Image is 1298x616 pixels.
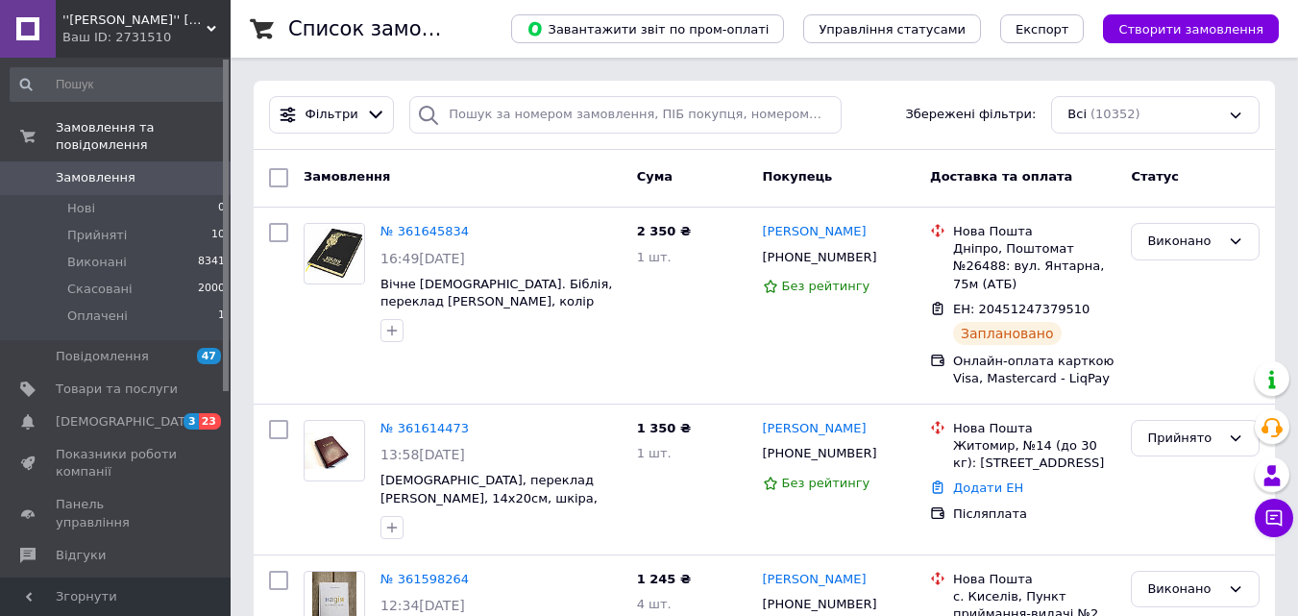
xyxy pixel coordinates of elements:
a: № 361645834 [380,224,469,238]
span: Скасовані [67,281,133,298]
div: [PHONE_NUMBER] [759,245,881,270]
span: Повідомлення [56,348,149,365]
span: (10352) [1090,107,1140,121]
div: Нова Пошта [953,420,1115,437]
span: Покупець [763,169,833,184]
button: Завантажити звіт по пром-оплаті [511,14,784,43]
a: [DEMOGRAPHIC_DATA], переклад [PERSON_NAME], 14х20см, шкіра, замок, індекси, золото. [380,473,598,523]
button: Створити замовлення [1103,14,1279,43]
div: Виконано [1147,579,1220,600]
h1: Список замовлень [288,17,483,40]
div: Нова Пошта [953,571,1115,588]
span: Замовлення [56,169,135,186]
input: Пошук за номером замовлення, ПІБ покупця, номером телефону, Email, номером накладної [409,96,841,134]
span: Панель управління [56,496,178,530]
a: [PERSON_NAME] [763,571,867,589]
div: Виконано [1147,232,1220,252]
span: Нові [67,200,95,217]
span: Управління статусами [819,22,966,37]
span: 2 350 ₴ [637,224,691,238]
span: Фільтри [306,106,358,124]
button: Експорт [1000,14,1085,43]
span: 47 [197,348,221,364]
span: 16:49[DATE] [380,251,465,266]
a: № 361614473 [380,421,469,435]
div: Дніпро, Поштомат №26488: вул. Янтарна, 75м (АТБ) [953,240,1115,293]
button: Чат з покупцем [1255,499,1293,537]
span: 0 [218,200,225,217]
span: 1 шт. [637,250,672,264]
span: Всі [1067,106,1087,124]
span: Збережені фільтри: [905,106,1036,124]
span: Замовлення та повідомлення [56,119,231,154]
span: Без рейтингу [782,476,870,490]
a: № 361598264 [380,572,469,586]
span: 13:58[DATE] [380,447,465,462]
span: Прийняті [67,227,127,244]
span: 3 [184,413,199,430]
button: Управління статусами [803,14,981,43]
div: Житомир, №14 (до 30 кг): [STREET_ADDRESS] [953,437,1115,472]
span: 1 шт. [637,446,672,460]
span: Експорт [1016,22,1069,37]
span: Створити замовлення [1118,22,1263,37]
div: Післяплата [953,505,1115,523]
div: Заплановано [953,322,1062,345]
div: Ваш ID: 2731510 [62,29,231,46]
span: Завантажити звіт по пром-оплаті [527,20,769,37]
a: Фото товару [304,223,365,284]
span: 12:34[DATE] [380,598,465,613]
a: [PERSON_NAME] [763,223,867,241]
span: Без рейтингу [782,279,870,293]
a: Вічне [DEMOGRAPHIC_DATA]. Біблія, переклад [PERSON_NAME], колір чорний, без замка , індекси. [380,277,612,327]
span: Оплачені [67,308,128,325]
span: 2000 [198,281,225,298]
span: Cума [637,169,673,184]
span: Виконані [67,254,127,271]
span: Показники роботи компанії [56,446,178,480]
span: 10 [211,227,225,244]
div: Онлайн-оплата карткою Visa, Mastercard - LiqPay [953,353,1115,387]
div: [PHONE_NUMBER] [759,441,881,466]
a: [PERSON_NAME] [763,420,867,438]
span: Доставка та оплата [930,169,1072,184]
a: Фото товару [304,420,365,481]
input: Пошук [10,67,227,102]
a: Додати ЕН [953,480,1023,495]
div: Нова Пошта [953,223,1115,240]
span: Товари та послуги [56,381,178,398]
div: Прийнято [1147,429,1220,449]
span: Відгуки [56,547,106,564]
span: 8341 [198,254,225,271]
span: 4 шт. [637,597,672,611]
img: Фото товару [306,224,364,283]
span: ''Тимофій'' християнський інтернет-магазин [62,12,207,29]
span: ЕН: 20451247379510 [953,302,1090,316]
span: [DEMOGRAPHIC_DATA] [56,413,198,431]
span: Статус [1131,169,1179,184]
span: 1 350 ₴ [637,421,691,435]
span: 1 [218,308,225,325]
span: 1 245 ₴ [637,572,691,586]
img: Фото товару [305,432,364,469]
span: 23 [199,413,221,430]
span: Замовлення [304,169,390,184]
a: Створити замовлення [1084,21,1279,36]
